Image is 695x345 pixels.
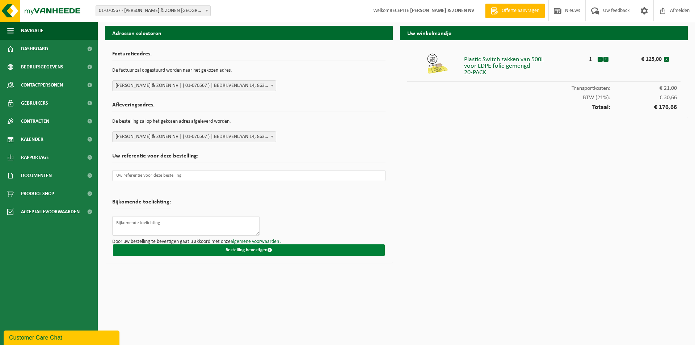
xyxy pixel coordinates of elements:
span: Offerte aanvragen [500,7,541,14]
button: x [664,57,669,62]
span: 01-070567 - DANIEL SERU & ZONEN NV - VEURNE [96,6,210,16]
h2: Afleveringsadres. [112,102,386,112]
a: algemene voorwaarden . [231,239,282,244]
span: DANIEL SERU & ZONEN NV | ( 01-070567 ) | BEDRIJVENLAAN 14, 8630 VEURNE | 0405.289.853 [112,131,276,142]
div: Transportkosten: [407,82,681,91]
span: DANIEL SERU & ZONEN NV | ( 01-070567 ) | BEDRIJVENLAAN 14, 8630 VEURNE | 0405.289.853 [113,132,276,142]
span: Contracten [21,112,49,130]
span: Kalender [21,130,43,148]
h2: Uw referentie voor deze bestelling: [112,153,386,163]
iframe: chat widget [4,329,121,345]
span: Product Shop [21,185,54,203]
p: De factuur zal opgestuurd worden naar het gekozen adres. [112,64,386,77]
a: Offerte aanvragen [485,4,545,18]
div: € 125,00 [624,53,664,62]
h2: Adressen selecteren [105,26,393,40]
button: - [598,57,603,62]
div: Totaal: [407,101,681,111]
span: Bedrijfsgegevens [21,58,63,76]
strong: RECEPTIE [PERSON_NAME] & ZONEN NV [389,8,474,13]
p: De bestelling zal op het gekozen adres afgeleverd worden. [112,115,386,128]
p: Door uw bestelling te bevestigen gaat u akkoord met onze [112,239,386,244]
span: Acceptatievoorwaarden [21,203,80,221]
div: 1 [584,53,597,62]
span: Dashboard [21,40,48,58]
h2: Uw winkelmandje [400,26,688,40]
h2: Facturatieadres. [112,51,386,61]
span: DANIEL SERU & ZONEN NV | ( 01-070567 ) | BEDRIJVENLAAN 14, 8630 VEURNE | 0405.289.853 [113,81,276,91]
span: € 176,66 [610,104,677,111]
span: € 21,00 [610,85,677,91]
span: DANIEL SERU & ZONEN NV | ( 01-070567 ) | BEDRIJVENLAAN 14, 8630 VEURNE | 0405.289.853 [112,80,276,91]
span: Rapportage [21,148,49,167]
span: Documenten [21,167,52,185]
span: 01-070567 - DANIEL SERU & ZONEN NV - VEURNE [96,5,211,16]
span: € 30,66 [610,95,677,101]
button: + [603,57,608,62]
div: BTW (21%): [407,91,681,101]
div: Plastic Switch zakken van 500L voor LDPE folie gemengd 20-PACK [464,53,584,76]
button: Bestelling bevestigen [113,244,385,256]
img: 01-999964 [427,53,448,75]
span: Gebruikers [21,94,48,112]
input: Uw referentie voor deze bestelling [112,170,386,181]
span: Contactpersonen [21,76,63,94]
span: Navigatie [21,22,43,40]
h2: Bijkomende toelichting: [112,199,171,209]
